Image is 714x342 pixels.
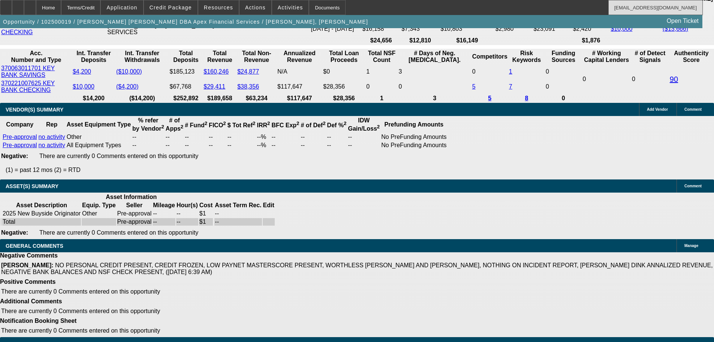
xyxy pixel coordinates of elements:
td: Pre-approval [117,218,152,226]
td: $2,980 [495,22,533,36]
a: 370221007625 KEY BANK CHECKING [1,80,55,93]
td: -- [153,210,175,217]
b: Rep [46,121,57,128]
div: No PreFunding Amounts [381,142,446,149]
a: no activity [39,142,65,148]
span: Credit Package [150,5,192,11]
a: $24,877 [237,68,259,75]
td: 0 [398,80,471,94]
td: -- [208,133,226,141]
b: FICO [209,122,226,128]
b: % refer by Vendor [132,117,164,132]
td: $23,091 [533,22,572,36]
th: Total Revenue [203,50,236,64]
td: $16,158 [362,22,400,36]
b: [PERSON_NAME]: [1,262,54,268]
td: -- [214,210,262,217]
td: -- [208,142,226,149]
b: IRR [257,122,270,128]
th: ($14,200) [116,95,169,102]
b: # Fund [185,122,207,128]
td: $1 [199,210,213,217]
td: -- [184,133,208,141]
span: 0 [582,76,586,82]
span: Resources [204,5,233,11]
td: -- [176,210,198,217]
span: Manage [684,244,698,248]
b: Asset Equipment Type [67,121,131,128]
a: no activity [39,134,65,140]
span: There are currently 0 Comments entered on this opportunity [1,288,160,295]
td: 0 [545,65,581,79]
b: # of Apps [166,117,183,132]
a: 370063011701 KEY BANK SAVINGS [1,65,55,78]
a: ($4,200) [116,83,139,90]
td: -- [327,142,347,149]
div: $117,647 [277,83,322,90]
a: 5 [472,83,476,90]
sup: 2 [181,124,183,130]
a: 90 [670,75,678,83]
td: $10,803 [440,22,494,36]
td: $67,768 [169,80,203,94]
td: -- [327,133,347,141]
sup: 2 [344,121,346,126]
td: $185,123 [169,65,203,79]
th: $63,234 [237,95,276,102]
a: $10,000 [73,83,94,90]
sup: 2 [323,121,325,126]
span: Opportunity / 102500019 / [PERSON_NAME] [PERSON_NAME] DBA Apex Financial Services / [PERSON_NAME]... [3,19,368,25]
a: $10,000 [611,26,632,32]
a: ($10,000) [116,68,142,75]
b: Negative: [1,229,28,236]
span: GENERAL COMMENTS [6,243,63,249]
th: # of Detect Signals [632,50,669,64]
b: BFC Exp [271,122,299,128]
td: -- [227,133,256,141]
button: Actions [239,0,271,15]
th: 1 [366,95,397,102]
a: $160,246 [204,68,229,75]
sup: 2 [161,124,164,130]
th: $1,876 [572,37,609,44]
th: Funding Sources [545,50,581,64]
span: VENDOR(S) SUMMARY [6,107,63,113]
td: 0 [472,65,508,79]
th: Competitors [472,50,508,64]
span: Application [106,5,137,11]
sup: 2 [296,121,299,126]
td: 0 [366,80,397,94]
span: Add Vendor [647,107,668,111]
td: 1 [366,65,397,79]
span: NO PERSONAL CREDIT PRESENT, CREDIT FROZEN, LOW PAYNET MASTERSCORE PRESENT, WORTHLESS [PERSON_NAME... [1,262,713,275]
th: Authenticity Score [669,50,713,64]
span: There are currently 0 Comments entered on this opportunity [1,308,160,314]
th: $28,356 [323,95,365,102]
span: Actions [245,5,266,11]
th: $16,149 [440,37,494,44]
sup: 2 [267,121,270,126]
div: 2025 New Buyside Originator [3,210,81,217]
b: Seller [126,202,143,208]
td: -- [271,142,299,149]
td: -- [132,133,165,141]
sup: 2 [253,121,255,126]
th: Annualized Revenue [277,50,322,64]
td: -- [347,133,380,141]
b: IDW Gain/Loss [348,117,380,132]
b: $ Tot Ref [228,122,256,128]
td: -- [165,133,184,141]
span: Comment [684,107,702,111]
th: $117,647 [277,95,322,102]
a: 5 [488,95,491,101]
span: Activities [278,5,303,11]
th: # Days of Neg. [MEDICAL_DATA]. [398,50,471,64]
b: Mileage [153,202,175,208]
th: Risk Keywords [509,50,545,64]
sup: 2 [223,121,226,126]
td: -- [347,142,380,149]
th: Total Deposits [169,50,203,64]
a: ($13,666) [663,26,689,32]
td: $2,420 [572,22,609,36]
td: --% [256,142,270,149]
